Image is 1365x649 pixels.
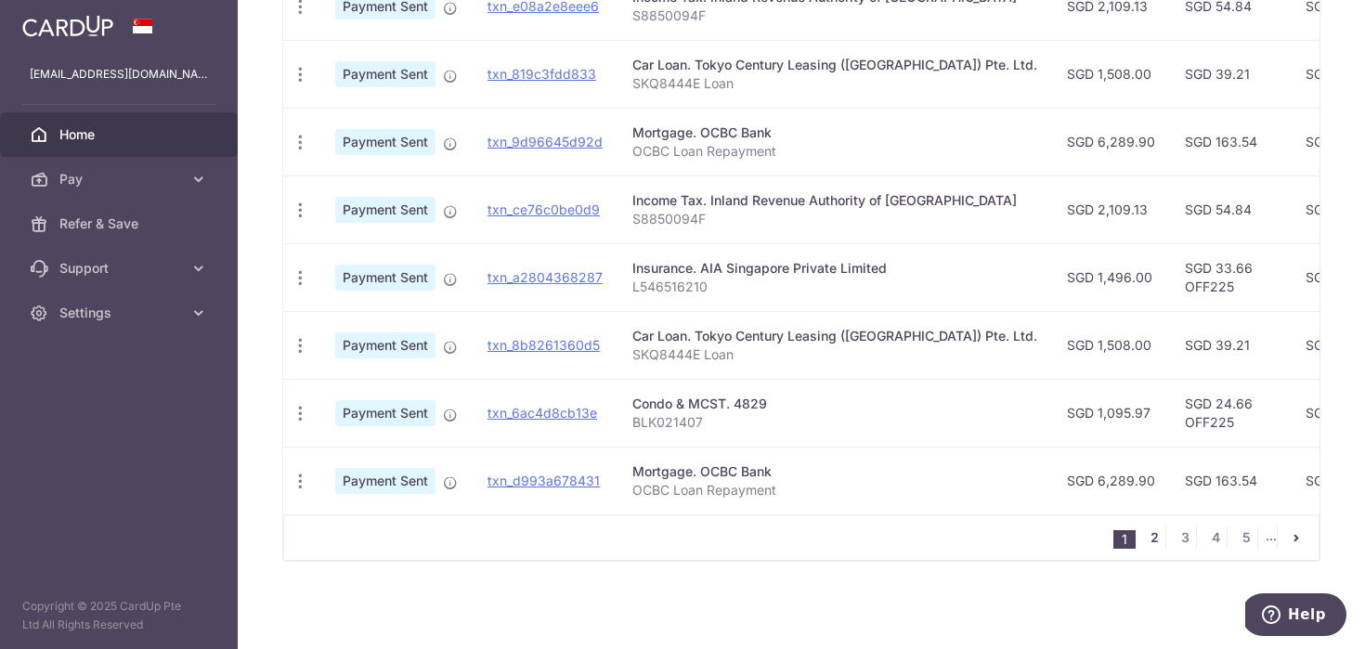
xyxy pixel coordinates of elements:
[632,210,1037,228] p: S8850094F
[335,468,435,494] span: Payment Sent
[1113,515,1319,560] nav: pager
[1170,243,1291,311] td: SGD 33.66 OFF225
[335,129,435,155] span: Payment Sent
[1174,526,1196,549] a: 3
[487,201,600,217] a: txn_ce76c0be0d9
[1235,526,1257,549] a: 5
[1052,40,1170,108] td: SGD 1,508.00
[632,345,1037,364] p: SKQ8444E Loan
[335,61,435,87] span: Payment Sent
[22,15,113,37] img: CardUp
[1266,526,1278,549] li: ...
[1052,243,1170,311] td: SGD 1,496.00
[632,142,1037,161] p: OCBC Loan Repayment
[632,191,1037,210] div: Income Tax. Inland Revenue Authority of [GEOGRAPHIC_DATA]
[632,259,1037,278] div: Insurance. AIA Singapore Private Limited
[632,481,1037,500] p: OCBC Loan Repayment
[632,56,1037,74] div: Car Loan. Tokyo Century Leasing ([GEOGRAPHIC_DATA]) Pte. Ltd.
[1052,311,1170,379] td: SGD 1,508.00
[632,123,1037,142] div: Mortgage. OCBC Bank
[335,400,435,426] span: Payment Sent
[335,197,435,223] span: Payment Sent
[1204,526,1227,549] a: 4
[487,405,597,421] a: txn_6ac4d8cb13e
[30,65,208,84] p: [EMAIL_ADDRESS][DOMAIN_NAME]
[632,74,1037,93] p: SKQ8444E Loan
[487,66,596,82] a: txn_819c3fdd833
[59,259,182,278] span: Support
[632,327,1037,345] div: Car Loan. Tokyo Century Leasing ([GEOGRAPHIC_DATA]) Pte. Ltd.
[1052,108,1170,175] td: SGD 6,289.90
[487,337,600,353] a: txn_8b8261360d5
[335,265,435,291] span: Payment Sent
[1170,40,1291,108] td: SGD 39.21
[59,125,182,144] span: Home
[59,214,182,233] span: Refer & Save
[1113,530,1136,549] li: 1
[1170,379,1291,447] td: SGD 24.66 OFF225
[1143,526,1165,549] a: 2
[335,332,435,358] span: Payment Sent
[632,6,1037,25] p: S8850094F
[1052,379,1170,447] td: SGD 1,095.97
[1245,593,1346,640] iframe: Opens a widget where you can find more information
[632,278,1037,296] p: L546516210
[1170,311,1291,379] td: SGD 39.21
[632,413,1037,432] p: BLK021407
[59,304,182,322] span: Settings
[487,473,600,488] a: txn_d993a678431
[1052,447,1170,514] td: SGD 6,289.90
[1052,175,1170,243] td: SGD 2,109.13
[59,170,182,188] span: Pay
[632,462,1037,481] div: Mortgage. OCBC Bank
[1170,175,1291,243] td: SGD 54.84
[1170,447,1291,514] td: SGD 163.54
[1170,108,1291,175] td: SGD 163.54
[632,395,1037,413] div: Condo & MCST. 4829
[487,269,603,285] a: txn_a2804368287
[487,134,603,149] a: txn_9d96645d92d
